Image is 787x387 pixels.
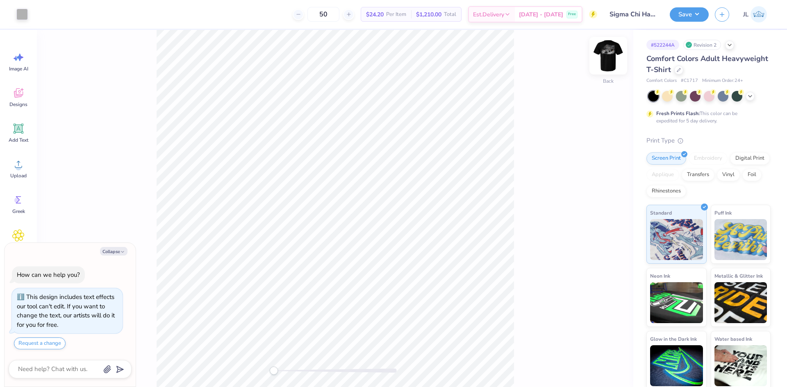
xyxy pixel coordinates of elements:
[270,367,278,375] div: Accessibility label
[592,39,625,72] img: Back
[646,54,768,75] span: Comfort Colors Adult Heavyweight T-Shirt
[646,77,677,84] span: Comfort Colors
[14,337,66,349] button: Request a change
[670,7,709,22] button: Save
[568,11,576,17] span: Free
[681,77,698,84] span: # C1717
[17,293,115,329] div: This design includes text effects our tool can't edit. If you want to change the text, our artist...
[307,7,339,22] input: – –
[603,6,664,23] input: Untitled Design
[650,335,697,343] span: Glow in the Dark Ink
[689,152,728,165] div: Embroidery
[444,10,456,19] span: Total
[742,169,762,181] div: Foil
[650,345,703,386] img: Glow in the Dark Ink
[683,40,721,50] div: Revision 2
[714,272,763,280] span: Metallic & Glitter Ink
[646,40,679,50] div: # 522244A
[646,136,771,145] div: Print Type
[714,219,767,260] img: Puff Ink
[656,110,700,117] strong: Fresh Prints Flash:
[714,345,767,386] img: Water based Ink
[656,110,757,124] div: This color can be expedited for 5 day delivery.
[714,282,767,323] img: Metallic & Glitter Ink
[9,137,28,143] span: Add Text
[650,272,670,280] span: Neon Ink
[751,6,767,23] img: Jairo Laqui
[473,10,504,19] span: Est. Delivery
[9,66,28,72] span: Image AI
[646,185,686,197] div: Rhinestones
[702,77,743,84] span: Minimum Order: 24 +
[366,10,384,19] span: $24.20
[603,77,614,85] div: Back
[650,282,703,323] img: Neon Ink
[9,101,27,108] span: Designs
[386,10,406,19] span: Per Item
[646,152,686,165] div: Screen Print
[100,247,127,256] button: Collapse
[730,152,770,165] div: Digital Print
[650,219,703,260] img: Standard
[646,169,679,181] div: Applique
[519,10,563,19] span: [DATE] - [DATE]
[682,169,714,181] div: Transfers
[739,6,771,23] a: JL
[743,10,748,19] span: JL
[714,208,732,217] span: Puff Ink
[416,10,441,19] span: $1,210.00
[650,208,672,217] span: Standard
[12,208,25,215] span: Greek
[10,172,27,179] span: Upload
[17,271,80,279] div: How can we help you?
[717,169,740,181] div: Vinyl
[714,335,752,343] span: Water based Ink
